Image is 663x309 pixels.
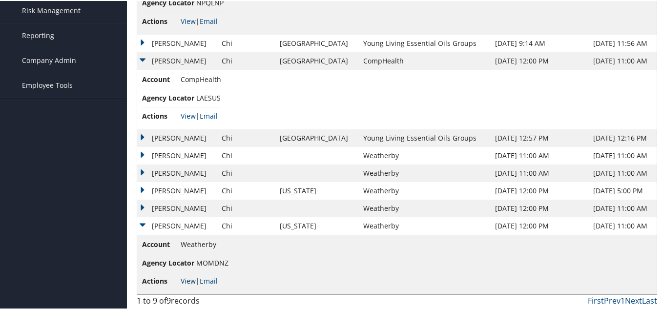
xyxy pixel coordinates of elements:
td: Chi [217,146,275,164]
td: [DATE] 11:00 AM [490,164,588,181]
td: Young Living Essential Oils Groups [358,128,490,146]
span: Account [142,73,179,84]
a: Email [200,110,218,120]
span: Account [142,238,179,249]
span: Actions [142,15,179,26]
td: [GEOGRAPHIC_DATA] [275,51,358,69]
a: View [181,16,196,25]
td: [PERSON_NAME] [137,128,217,146]
span: Company Admin [22,47,76,72]
td: Young Living Essential Oils Groups [358,34,490,51]
td: Weatherby [358,146,490,164]
a: First [588,294,604,305]
td: [PERSON_NAME] [137,146,217,164]
td: [DATE] 11:56 AM [588,34,657,51]
span: | [181,275,218,285]
td: Weatherby [358,216,490,234]
td: [DATE] 12:00 PM [490,181,588,199]
a: View [181,275,196,285]
a: Next [625,294,642,305]
td: [GEOGRAPHIC_DATA] [275,34,358,51]
td: Chi [217,181,275,199]
td: [GEOGRAPHIC_DATA] [275,128,358,146]
a: Email [200,16,218,25]
td: Chi [217,164,275,181]
span: Actions [142,110,179,121]
span: Agency Locator [142,92,194,103]
td: Chi [217,199,275,216]
td: [DATE] 11:00 AM [588,216,657,234]
td: [PERSON_NAME] [137,34,217,51]
td: [PERSON_NAME] [137,199,217,216]
td: [PERSON_NAME] [137,164,217,181]
span: LAESUS [196,92,221,102]
td: [US_STATE] [275,181,358,199]
span: Reporting [22,22,54,47]
span: | [181,110,218,120]
span: MOMDNZ [196,257,228,267]
td: [DATE] 12:00 PM [490,216,588,234]
td: [DATE] 11:00 AM [588,164,657,181]
span: 9 [166,294,171,305]
td: [DATE] 12:00 PM [490,199,588,216]
a: Email [200,275,218,285]
a: Prev [604,294,621,305]
a: Last [642,294,657,305]
td: [PERSON_NAME] [137,216,217,234]
td: CompHealth [358,51,490,69]
td: [DATE] 5:00 PM [588,181,657,199]
span: | [181,16,218,25]
td: [DATE] 12:57 PM [490,128,588,146]
td: Weatherby [358,181,490,199]
td: [DATE] 11:00 AM [588,51,657,69]
span: Agency Locator [142,257,194,268]
td: Weatherby [358,199,490,216]
td: [DATE] 11:00 AM [490,146,588,164]
span: Employee Tools [22,72,73,97]
span: CompHealth [181,74,221,83]
td: [PERSON_NAME] [137,181,217,199]
span: Actions [142,275,179,286]
td: [DATE] 12:00 PM [490,51,588,69]
td: [US_STATE] [275,216,358,234]
a: 1 [621,294,625,305]
span: Weatherby [181,239,216,248]
td: [DATE] 11:00 AM [588,146,657,164]
td: Chi [217,51,275,69]
td: Chi [217,128,275,146]
td: Weatherby [358,164,490,181]
td: [DATE] 11:00 AM [588,199,657,216]
td: [DATE] 9:14 AM [490,34,588,51]
td: Chi [217,216,275,234]
td: [PERSON_NAME] [137,51,217,69]
td: [DATE] 12:16 PM [588,128,657,146]
td: Chi [217,34,275,51]
a: View [181,110,196,120]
